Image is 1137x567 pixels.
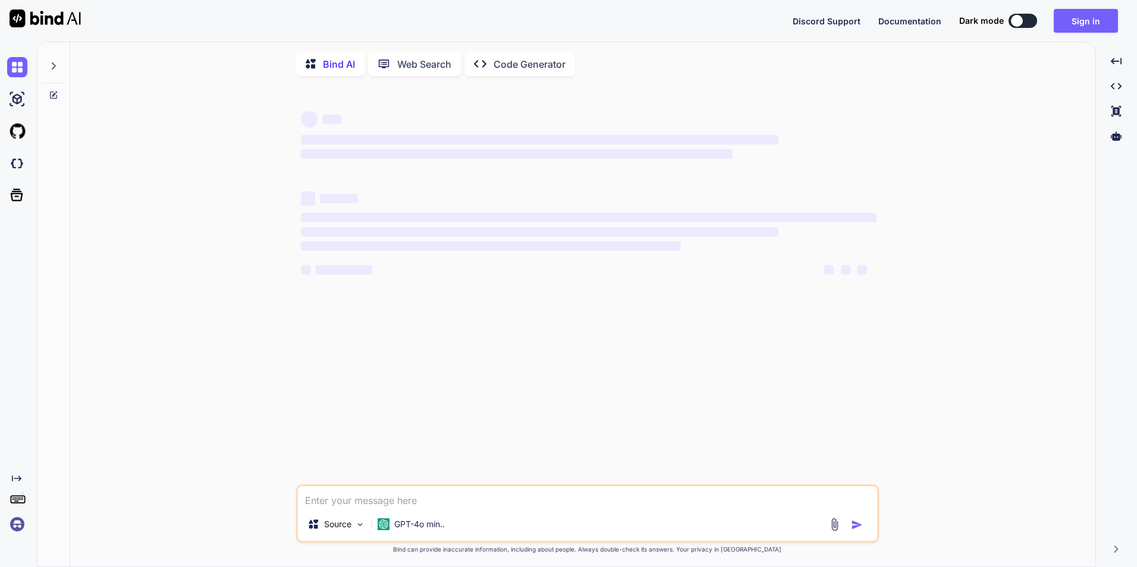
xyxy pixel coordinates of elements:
span: ‌ [824,265,834,275]
span: ‌ [301,265,310,275]
img: ai-studio [7,89,27,109]
img: Pick Models [355,519,365,530]
img: Bind AI [10,10,81,27]
img: darkCloudIdeIcon [7,153,27,174]
p: Web Search [397,57,451,71]
span: Documentation [878,16,941,26]
span: Discord Support [793,16,860,26]
span: ‌ [301,135,778,144]
span: ‌ [841,265,850,275]
span: ‌ [301,191,315,206]
span: ‌ [320,194,358,203]
span: ‌ [301,111,318,128]
img: githubLight [7,121,27,141]
span: ‌ [301,241,681,251]
img: signin [7,514,27,534]
img: GPT-4o mini [378,518,390,530]
p: Code Generator [494,57,566,71]
span: ‌ [301,149,733,159]
p: GPT-4o min.. [394,518,445,530]
span: Dark mode [959,15,1004,27]
span: ‌ [301,213,877,222]
img: chat [7,57,27,77]
p: Bind AI [323,57,355,71]
span: ‌ [322,115,341,124]
img: icon [851,519,863,531]
span: ‌ [315,265,372,275]
img: attachment [828,518,841,531]
span: ‌ [858,265,867,275]
button: Discord Support [793,15,860,27]
span: ‌ [301,227,778,237]
button: Sign in [1054,9,1118,33]
p: Source [324,518,351,530]
button: Documentation [878,15,941,27]
p: Bind can provide inaccurate information, including about people. Always double-check its answers.... [296,545,879,554]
